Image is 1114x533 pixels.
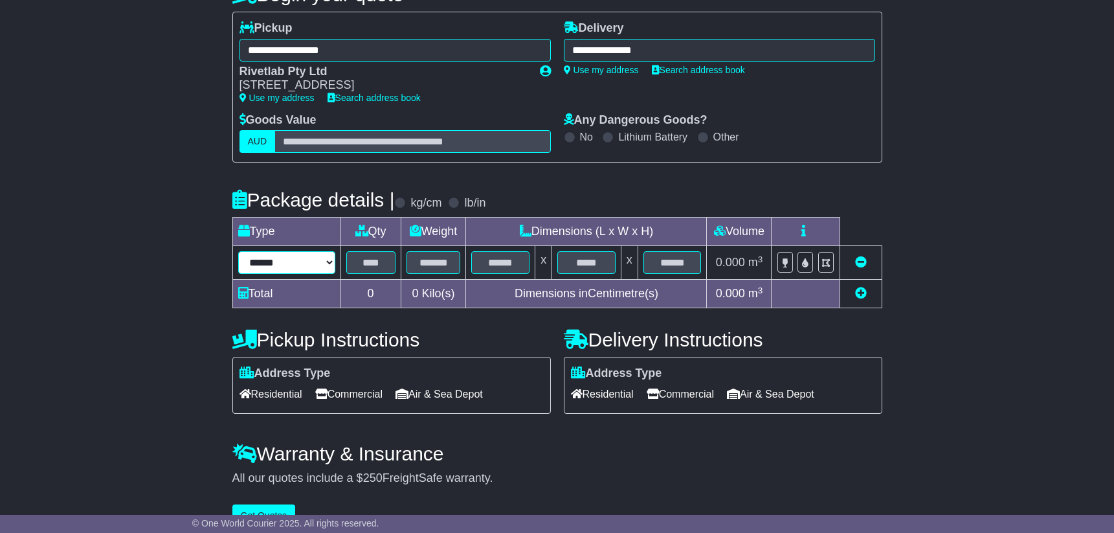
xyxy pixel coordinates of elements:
[240,93,315,103] a: Use my address
[647,384,714,404] span: Commercial
[192,518,379,528] span: © One World Courier 2025. All rights reserved.
[748,256,763,269] span: m
[240,130,276,153] label: AUD
[240,113,317,128] label: Goods Value
[564,21,624,36] label: Delivery
[232,329,551,350] h4: Pickup Instructions
[571,384,634,404] span: Residential
[707,218,772,246] td: Volume
[232,505,296,527] button: Get Quotes
[727,384,814,404] span: Air & Sea Depot
[232,471,882,486] div: All our quotes include a $ FreightSafe warranty.
[618,131,687,143] label: Lithium Battery
[748,287,763,300] span: m
[363,471,383,484] span: 250
[412,287,418,300] span: 0
[232,443,882,464] h4: Warranty & Insurance
[466,280,707,308] td: Dimensions in Centimetre(s)
[240,78,527,93] div: [STREET_ADDRESS]
[240,384,302,404] span: Residential
[232,280,340,308] td: Total
[716,256,745,269] span: 0.000
[652,65,745,75] a: Search address book
[315,384,383,404] span: Commercial
[621,246,638,280] td: x
[716,287,745,300] span: 0.000
[855,287,867,300] a: Add new item
[758,255,763,264] sup: 3
[240,21,293,36] label: Pickup
[401,280,466,308] td: Kilo(s)
[466,218,707,246] td: Dimensions (L x W x H)
[580,131,593,143] label: No
[401,218,466,246] td: Weight
[232,218,340,246] td: Type
[410,196,441,210] label: kg/cm
[464,196,485,210] label: lb/in
[758,286,763,295] sup: 3
[232,189,395,210] h4: Package details |
[571,367,662,381] label: Address Type
[395,384,483,404] span: Air & Sea Depot
[240,367,331,381] label: Address Type
[855,256,867,269] a: Remove this item
[564,113,707,128] label: Any Dangerous Goods?
[535,246,552,280] td: x
[564,329,882,350] h4: Delivery Instructions
[564,65,639,75] a: Use my address
[240,65,527,79] div: Rivetlab Pty Ltd
[713,131,739,143] label: Other
[340,218,401,246] td: Qty
[328,93,421,103] a: Search address book
[340,280,401,308] td: 0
